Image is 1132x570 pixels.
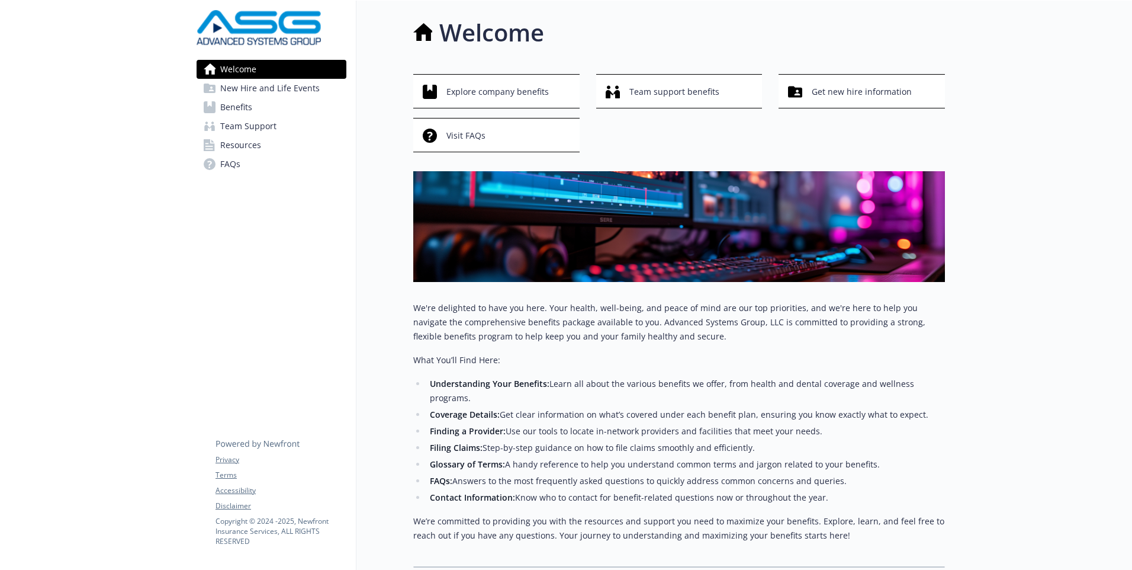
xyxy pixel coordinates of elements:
button: Visit FAQs [413,118,580,152]
span: New Hire and Life Events [220,79,320,98]
span: FAQs [220,155,240,174]
p: We're delighted to have you here. Your health, well-being, and peace of mind are our top prioriti... [413,301,945,344]
a: New Hire and Life Events [197,79,346,98]
a: Resources [197,136,346,155]
strong: Understanding Your Benefits: [430,378,549,389]
span: Visit FAQs [446,124,485,147]
li: A handy reference to help you understand common terms and jargon related to your benefits. [426,457,945,472]
button: Explore company benefits [413,74,580,108]
a: Welcome [197,60,346,79]
strong: Coverage Details: [430,409,500,420]
strong: FAQs: [430,475,452,486]
h1: Welcome [439,15,544,50]
a: Accessibility [216,485,346,496]
a: Privacy [216,454,346,465]
span: Explore company benefits [446,81,549,103]
p: Copyright © 2024 - 2025 , Newfront Insurance Services, ALL RIGHTS RESERVED [216,516,346,546]
button: Team support benefits [596,74,763,108]
strong: Contact Information: [430,492,515,503]
a: Terms [216,470,346,481]
li: Get clear information on what’s covered under each benefit plan, ensuring you know exactly what t... [426,408,945,422]
span: Get new hire information [812,81,912,103]
a: Benefits [197,98,346,117]
a: Disclaimer [216,501,346,511]
li: Answers to the most frequently asked questions to quickly address common concerns and queries. [426,474,945,488]
li: Learn all about the various benefits we offer, from health and dental coverage and wellness progr... [426,377,945,405]
strong: Filing Claims: [430,442,483,453]
span: Resources [220,136,261,155]
li: Use our tools to locate in-network providers and facilities that meet your needs. [426,424,945,438]
span: Benefits [220,98,252,117]
span: Welcome [220,60,256,79]
li: Step-by-step guidance on how to file claims smoothly and efficiently. [426,441,945,455]
button: Get new hire information [779,74,945,108]
li: Know who to contact for benefit-related questions now or throughout the year. [426,491,945,505]
span: Team Support [220,117,276,136]
img: overview page banner [413,171,945,282]
a: FAQs [197,155,346,174]
strong: Finding a Provider: [430,425,506,437]
p: We’re committed to providing you with the resources and support you need to maximize your benefit... [413,514,945,543]
p: What You’ll Find Here: [413,353,945,367]
a: Team Support [197,117,346,136]
span: Team support benefits [629,81,719,103]
strong: Glossary of Terms: [430,459,505,470]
